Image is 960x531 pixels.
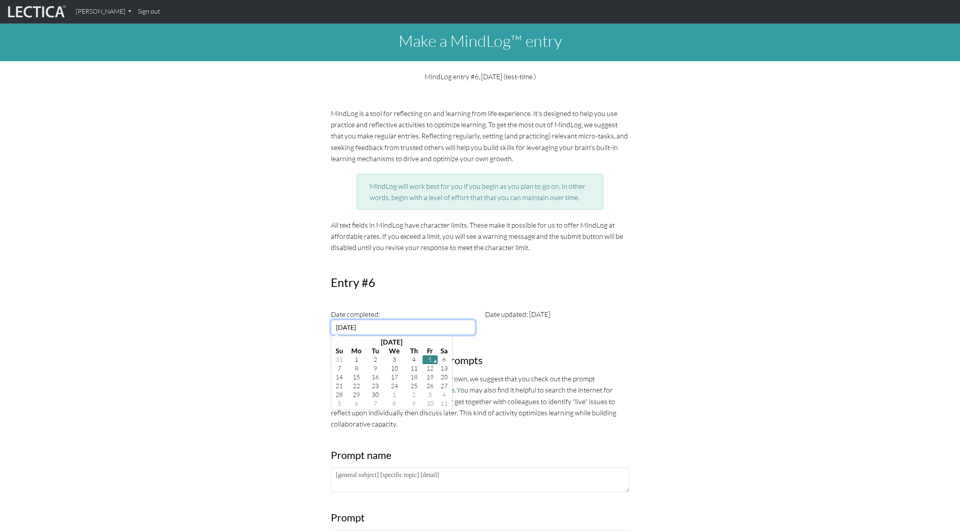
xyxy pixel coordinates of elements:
td: 14 [333,373,346,382]
td: 2 [406,391,423,399]
p: If you are working with MindLog on your own, we suggest that you check out the prompt suggestions... [331,373,630,430]
td: 22 [346,382,367,391]
img: lecticalive [6,4,66,19]
h2: Entry #6 [326,276,634,290]
td: 7 [333,364,346,373]
th: Su [333,347,346,355]
th: Th [406,347,423,355]
h3: Prompt name [331,449,630,461]
td: 15 [346,373,367,382]
h3: About prompt names and prompts [331,354,630,367]
h3: Prompt [331,511,630,524]
td: 4 [406,355,423,364]
a: Sign out [135,3,163,20]
td: 21 [333,382,346,391]
td: 16 [367,373,383,382]
td: 28 [333,391,346,399]
td: 11 [406,364,423,373]
td: 10 [383,364,405,373]
td: 8 [383,399,405,408]
td: 6 [438,355,451,364]
label: Date completed: [331,309,380,320]
div: Date updated: [DATE] [480,309,634,335]
th: Sa [438,347,451,355]
td: 2 [367,355,383,364]
td: 9 [406,399,423,408]
td: 3 [383,355,405,364]
td: 24 [383,382,405,391]
td: 20 [438,373,451,382]
td: 25 [406,382,423,391]
td: 27 [438,382,451,391]
td: 17 [383,373,405,382]
td: 9 [367,364,383,373]
th: Tu [367,347,383,355]
td: 12 [423,364,438,373]
td: 10 [423,399,438,408]
td: 23 [367,382,383,391]
th: Fr [423,347,438,355]
td: 18 [406,373,423,382]
td: 1 [346,355,367,364]
td: 13 [438,364,451,373]
div: MindLog will work best for you if you begin as you plan to go on. In other words, begin with a le... [356,174,604,210]
th: Mo [346,347,367,355]
th: Select Month [346,338,438,347]
p: MindLog is a tool for reflecting on and learning from life experience. It's designed to help you ... [331,108,630,164]
td: 7 [367,399,383,408]
p: All text fields in MindLog have character limits. These make it possible for us to offer MindLog ... [331,219,630,253]
td: 4 [438,391,451,399]
td: 5 [333,399,346,408]
td: 1 [383,391,405,399]
td: 30 [367,391,383,399]
th: We [383,347,405,355]
td: 31 [333,355,346,364]
a: [PERSON_NAME] [72,3,135,20]
p: MindLog entry #6, [DATE] (test-time ) [331,71,630,82]
td: 11 [438,399,451,408]
td: 8 [346,364,367,373]
td: 29 [346,391,367,399]
td: 3 [423,391,438,399]
td: 6 [346,399,367,408]
td: 19 [423,373,438,382]
td: 26 [423,382,438,391]
td: 5 [423,355,438,364]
